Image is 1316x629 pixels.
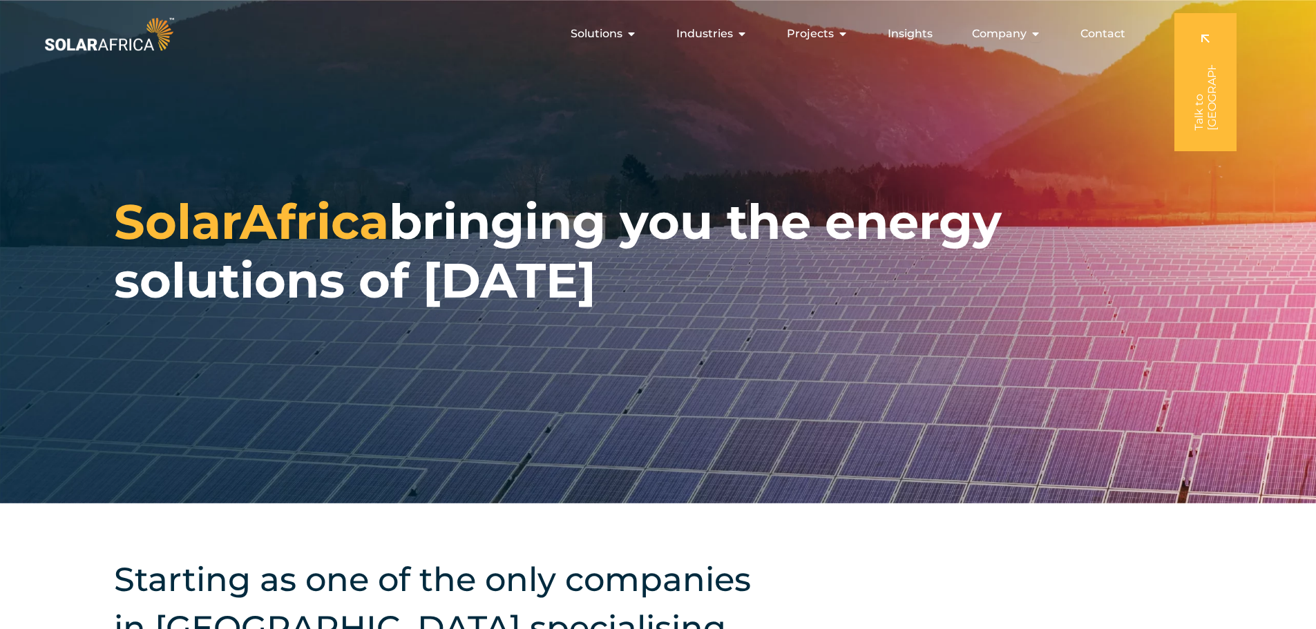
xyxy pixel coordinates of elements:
span: Industries [676,26,733,42]
div: Menu Toggle [177,20,1136,48]
a: Contact [1080,26,1125,42]
span: Company [972,26,1027,42]
h1: bringing you the energy solutions of [DATE] [114,193,1202,310]
nav: Menu [177,20,1136,48]
span: Solutions [571,26,622,42]
span: SolarAfrica [114,192,389,251]
span: Projects [787,26,834,42]
a: Insights [888,26,933,42]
